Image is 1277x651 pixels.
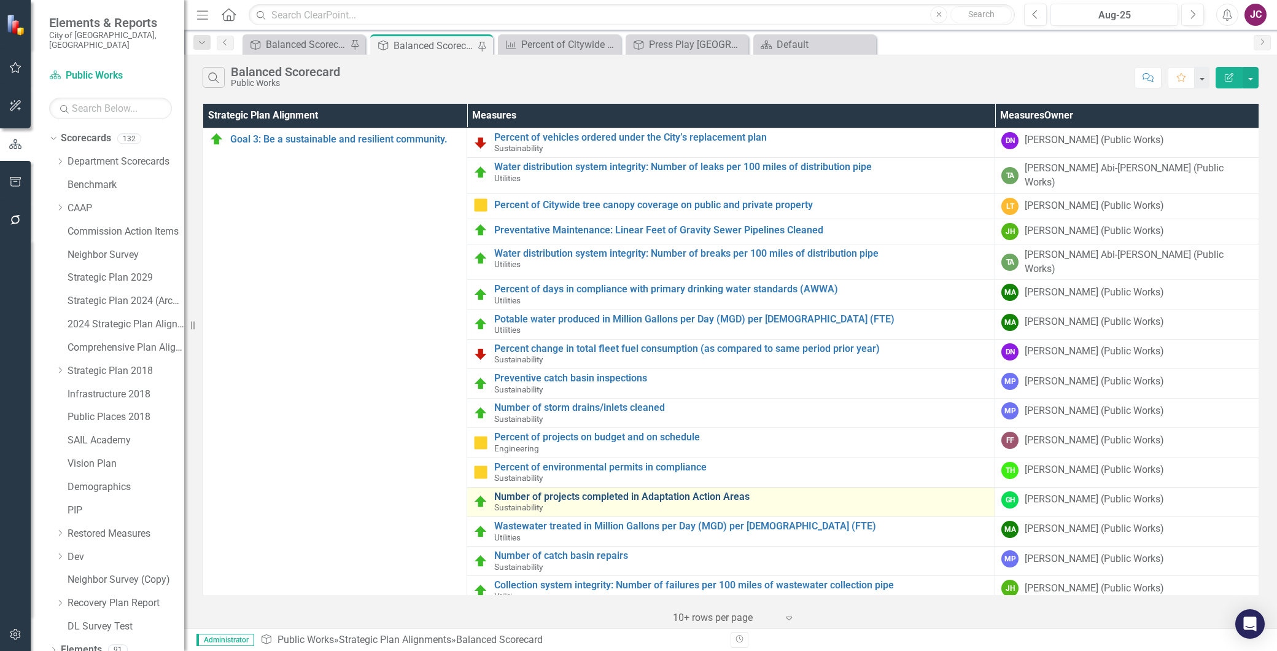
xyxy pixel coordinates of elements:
[473,465,488,480] img: Monitoring Progress
[494,432,988,443] a: Percent of projects on budget and on schedule
[467,368,995,398] td: Double-Click to Edit Right Click for Context Menu
[473,287,488,302] img: Proceeding as Planned
[995,368,1259,398] td: Double-Click to Edit
[49,30,172,50] small: City of [GEOGRAPHIC_DATA], [GEOGRAPHIC_DATA]
[68,527,184,541] a: Restored Measures
[494,532,521,542] span: Utilities
[260,633,721,647] div: » »
[68,248,184,262] a: Neighbor Survey
[995,310,1259,339] td: Double-Click to Edit
[1025,582,1164,596] div: [PERSON_NAME] (Public Works)
[467,517,995,546] td: Double-Click to Edit Right Click for Context Menu
[68,596,184,610] a: Recovery Plan Report
[68,364,184,378] a: Strategic Plan 2018
[68,457,184,471] a: Vision Plan
[494,200,988,211] a: Percent of Citywide tree canopy coverage on public and private property
[1025,404,1164,418] div: [PERSON_NAME] (Public Works)
[1001,432,1019,449] div: FF
[1001,462,1019,479] div: TH
[995,280,1259,310] td: Double-Click to Edit
[629,37,745,52] a: Press Play [GEOGRAPHIC_DATA] 2029
[494,143,543,153] span: Sustainability
[494,502,543,512] span: Sustainability
[1025,286,1164,300] div: [PERSON_NAME] (Public Works)
[995,576,1259,606] td: Double-Click to Edit
[494,462,988,473] a: Percent of environmental permits in compliance
[1025,224,1164,238] div: [PERSON_NAME] (Public Works)
[494,325,521,335] span: Utilities
[756,37,873,52] a: Default
[230,134,460,145] a: Goal 3: Be a sustainable and resilient community.
[649,37,745,52] div: Press Play [GEOGRAPHIC_DATA] 2029
[467,128,995,157] td: Double-Click to Edit Right Click for Context Menu
[467,193,995,219] td: Double-Click to Edit Right Click for Context Menu
[1025,463,1164,477] div: [PERSON_NAME] (Public Works)
[968,9,995,19] span: Search
[266,37,347,52] div: Balanced Scorecard
[494,402,988,413] a: Number of storm drains/inlets cleaned
[249,4,1015,26] input: Search ClearPoint...
[61,131,111,146] a: Scorecards
[68,434,184,448] a: SAIL Academy
[68,504,184,518] a: PIP
[1001,284,1019,301] div: MA
[995,128,1259,157] td: Double-Click to Edit
[494,343,988,354] a: Percent change in total fleet fuel consumption (as compared to same period prior year)
[473,346,488,361] img: Reviewing for Improvement
[494,521,988,532] a: Wastewater treated in Million Gallons per Day (MGD) per [DEMOGRAPHIC_DATA] (FTE)
[1001,167,1019,184] div: TA
[494,162,988,173] a: Water distribution system integrity: Number of leaks per 100 miles of distribution pipe
[995,547,1259,576] td: Double-Click to Edit
[467,339,995,368] td: Double-Click to Edit Right Click for Context Menu
[501,37,618,52] a: Percent of Citywide tree canopy coverage on public and private property
[467,158,995,194] td: Double-Click to Edit Right Click for Context Menu
[494,225,988,236] a: Preventative Maintenance: Linear Feet of Gravity Sewer Pipelines Cleaned
[473,376,488,391] img: Proceeding as Planned
[473,554,488,569] img: Proceeding as Planned
[1025,434,1164,448] div: [PERSON_NAME] (Public Works)
[467,399,995,428] td: Double-Click to Edit Right Click for Context Menu
[1001,491,1019,509] div: GH
[494,259,521,269] span: Utilities
[1025,248,1252,276] div: [PERSON_NAME] Abi-[PERSON_NAME] (Public Works)
[68,341,184,355] a: Comprehensive Plan Alignment
[1050,4,1178,26] button: Aug-25
[1001,521,1019,538] div: MA
[473,524,488,539] img: Proceeding as Planned
[68,550,184,564] a: Dev
[1025,522,1164,536] div: [PERSON_NAME] (Public Works)
[1025,345,1164,359] div: [PERSON_NAME] (Public Works)
[231,65,340,79] div: Balanced Scorecard
[1025,199,1164,213] div: [PERSON_NAME] (Public Works)
[494,580,988,591] a: Collection system integrity: Number of failures per 100 miles of wastewater collection pipe
[209,132,224,147] img: Proceeding as Planned
[467,458,995,487] td: Double-Click to Edit Right Click for Context Menu
[494,384,543,394] span: Sustainability
[777,37,873,52] div: Default
[494,473,543,483] span: Sustainability
[196,634,254,646] span: Administrator
[473,165,488,180] img: Proceeding as Planned
[1055,8,1174,23] div: Aug-25
[950,6,1012,23] button: Search
[995,487,1259,517] td: Double-Click to Edit
[49,98,172,119] input: Search Below...
[467,487,995,517] td: Double-Click to Edit Right Click for Context Menu
[473,406,488,421] img: Proceeding as Planned
[1025,133,1164,147] div: [PERSON_NAME] (Public Works)
[467,244,995,280] td: Double-Click to Edit Right Click for Context Menu
[203,128,467,635] td: Double-Click to Edit Right Click for Context Menu
[521,37,618,52] div: Percent of Citywide tree canopy coverage on public and private property
[467,310,995,339] td: Double-Click to Edit Right Click for Context Menu
[473,198,488,212] img: Monitoring Progress
[1001,402,1019,419] div: MP
[1001,373,1019,390] div: MP
[995,428,1259,458] td: Double-Click to Edit
[1001,550,1019,567] div: MP
[995,193,1259,219] td: Double-Click to Edit
[995,158,1259,194] td: Double-Click to Edit
[473,223,488,238] img: Proceeding as Planned
[394,38,475,53] div: Balanced Scorecard
[49,69,172,83] a: Public Works
[339,634,451,645] a: Strategic Plan Alignments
